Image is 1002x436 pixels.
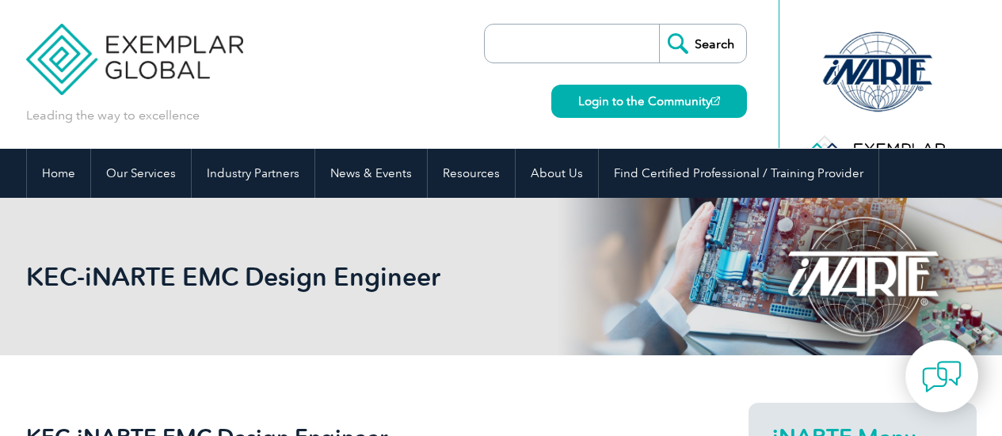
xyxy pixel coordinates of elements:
[26,261,634,292] h1: KEC-iNARTE EMC Design Engineer
[551,85,747,118] a: Login to the Community
[516,149,598,198] a: About Us
[315,149,427,198] a: News & Events
[711,97,720,105] img: open_square.png
[922,357,962,396] img: contact-chat.png
[26,107,200,124] p: Leading the way to excellence
[27,149,90,198] a: Home
[599,149,878,198] a: Find Certified Professional / Training Provider
[91,149,191,198] a: Our Services
[428,149,515,198] a: Resources
[192,149,314,198] a: Industry Partners
[659,25,746,63] input: Search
